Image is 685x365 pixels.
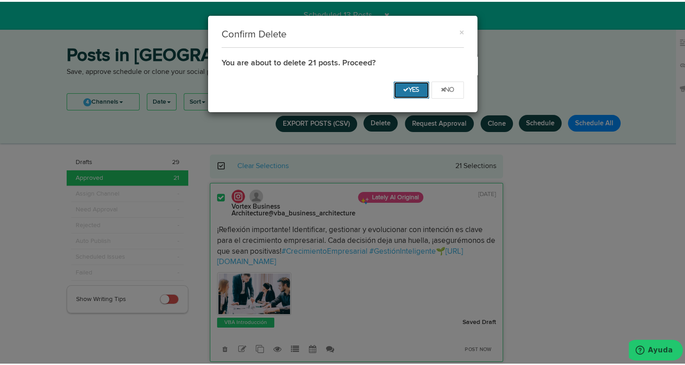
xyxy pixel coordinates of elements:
[222,57,464,66] h2: You are about to delete 21 posts. Proceed?
[222,27,464,38] h1: Confirm Delete
[459,27,464,36] button: ×
[403,85,420,91] i: Yes
[441,85,454,91] i: No
[629,338,683,360] iframe: Abre un widget desde donde se puede obtener más información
